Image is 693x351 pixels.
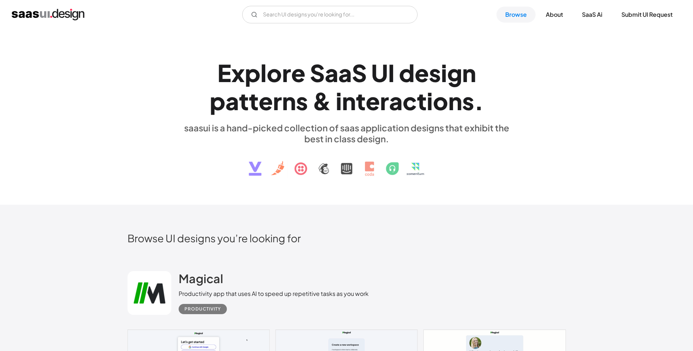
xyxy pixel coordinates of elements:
div: s [296,87,308,115]
div: a [389,87,403,115]
a: Browse [496,7,536,23]
div: p [210,87,225,115]
div: n [462,59,476,87]
div: t [356,87,366,115]
div: & [312,87,331,115]
div: I [388,59,395,87]
div: s [462,87,474,115]
div: e [291,59,305,87]
div: e [366,87,380,115]
div: t [417,87,427,115]
div: S [352,59,367,87]
div: r [273,87,282,115]
div: E [217,59,231,87]
div: a [338,59,352,87]
div: t [249,87,259,115]
a: Magical [179,271,223,289]
div: . [474,87,484,115]
div: n [448,87,462,115]
div: s [429,59,441,87]
div: c [403,87,417,115]
div: n [342,87,356,115]
div: Productivity [184,305,221,313]
div: Productivity app that uses AI to speed up repetitive tasks as you work [179,289,369,298]
div: o [267,59,282,87]
div: a [325,59,338,87]
div: a [225,87,239,115]
div: i [427,87,433,115]
div: n [282,87,296,115]
a: SaaS Ai [573,7,611,23]
div: o [433,87,448,115]
div: U [371,59,388,87]
div: x [231,59,245,87]
div: d [399,59,415,87]
div: l [260,59,267,87]
div: r [380,87,389,115]
div: t [239,87,249,115]
div: p [245,59,260,87]
div: r [282,59,291,87]
h2: Magical [179,271,223,286]
div: S [310,59,325,87]
a: home [12,9,84,20]
div: i [441,59,447,87]
a: Submit UI Request [613,7,681,23]
h2: Browse UI designs you’re looking for [127,232,566,244]
div: e [259,87,273,115]
input: Search UI designs you're looking for... [242,6,418,23]
a: About [537,7,572,23]
h1: Explore SaaS UI design patterns & interactions. [179,59,515,115]
div: e [415,59,429,87]
div: g [447,59,462,87]
div: i [336,87,342,115]
div: saasui is a hand-picked collection of saas application designs that exhibit the best in class des... [179,122,515,144]
form: Email Form [242,6,418,23]
img: text, icon, saas logo [236,144,457,182]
